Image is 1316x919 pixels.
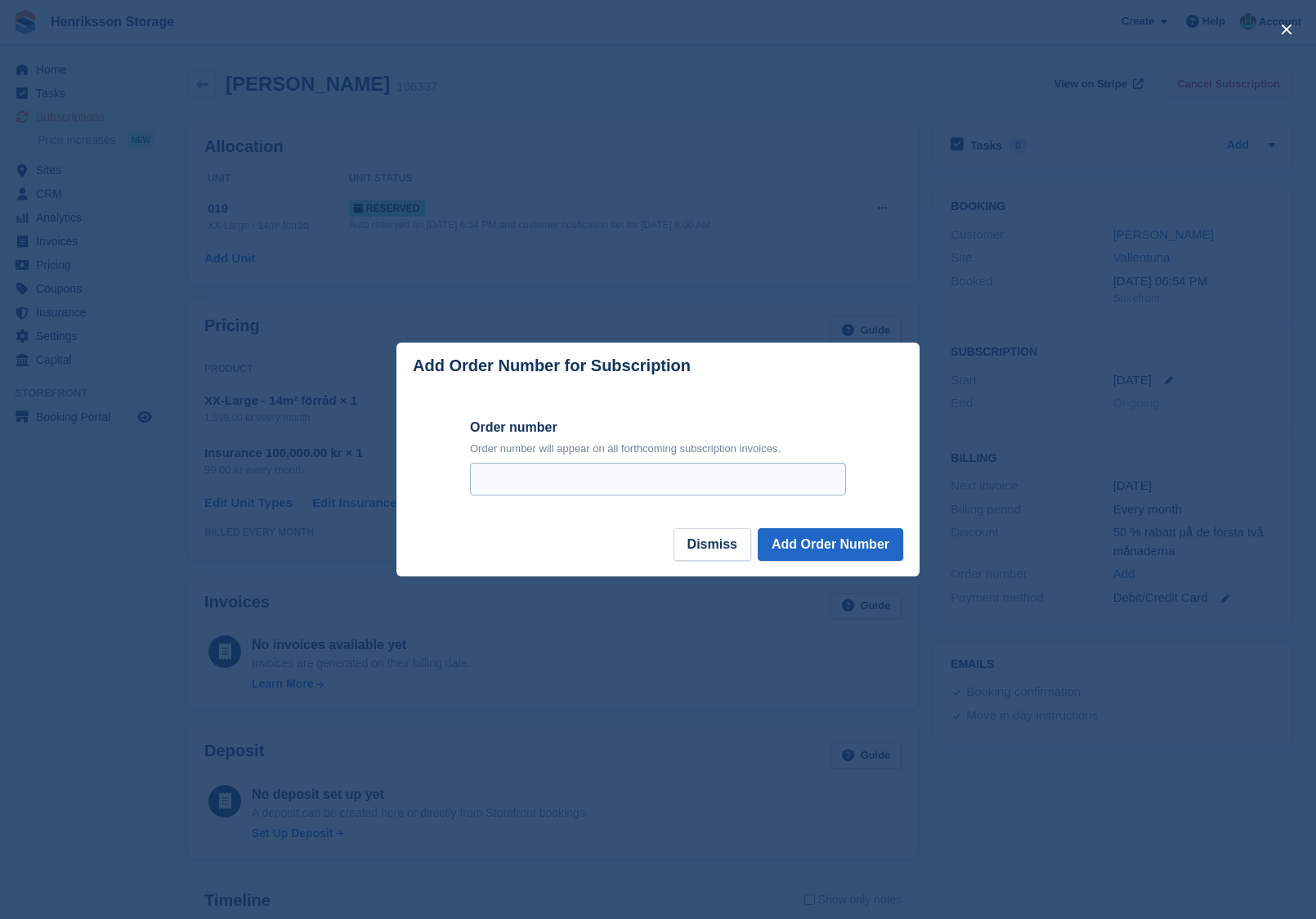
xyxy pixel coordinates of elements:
button: close [1273,16,1300,43]
label: Order number [470,418,846,437]
button: Dismiss [674,528,751,561]
p: Add Order Number for Subscription [413,356,691,375]
button: Add Order Number [758,528,903,561]
p: Order number will appear on all forthcoming subscription invoices. [470,441,846,457]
